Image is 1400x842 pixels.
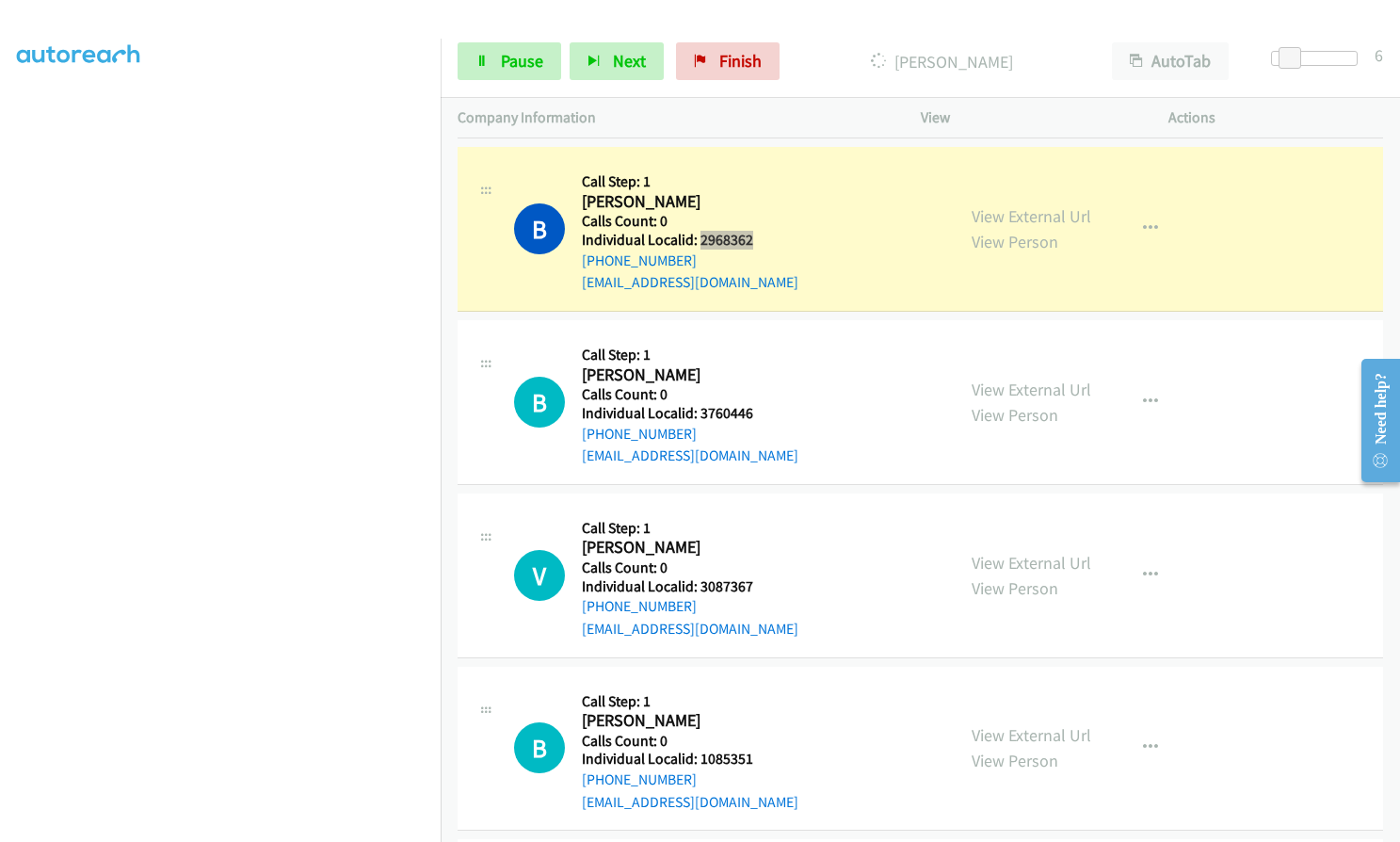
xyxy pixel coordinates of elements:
[582,385,798,404] h5: Calls Count: 0
[582,404,798,423] h5: Individual Localid: 3760446
[582,346,798,364] h5: Call Step: 1
[972,577,1058,599] a: View Person
[972,231,1058,252] a: View Person
[921,106,1135,129] p: View
[582,577,798,596] h5: Individual Localid: 3087367
[570,42,664,80] button: Next
[719,50,762,72] span: Finish
[582,770,697,788] a: [PHONE_NUMBER]
[514,377,565,428] h1: B
[514,550,565,601] div: The call is yet to be attempted
[1375,42,1383,68] div: 6
[582,793,798,811] a: [EMAIL_ADDRESS][DOMAIN_NAME]
[582,559,798,577] h5: Calls Count: 0
[676,42,780,80] a: Finish
[582,750,798,769] h5: Individual Localid: 1085351
[582,212,798,231] h5: Calls Count: 0
[972,724,1091,746] a: View External Url
[582,251,697,269] a: [PHONE_NUMBER]
[582,732,798,751] h5: Calls Count: 0
[582,692,798,711] h5: Call Step: 1
[582,172,798,191] h5: Call Step: 1
[514,722,565,773] h1: B
[972,750,1058,771] a: View Person
[514,203,565,254] h1: B
[1168,106,1383,129] p: Actions
[582,620,798,638] a: [EMAIL_ADDRESS][DOMAIN_NAME]
[582,191,798,213] h2: [PERSON_NAME]
[582,425,697,443] a: [PHONE_NUMBER]
[805,49,1078,74] p: [PERSON_NAME]
[582,537,798,559] h2: [PERSON_NAME]
[582,597,697,615] a: [PHONE_NUMBER]
[514,550,565,601] h1: V
[1112,42,1229,80] button: AutoTab
[514,377,565,428] div: The call is yet to be attempted
[972,404,1058,426] a: View Person
[582,710,798,732] h2: [PERSON_NAME]
[972,379,1091,400] a: View External Url
[1345,346,1400,495] iframe: Resource Center
[501,50,543,72] span: Pause
[582,446,798,464] a: [EMAIL_ADDRESS][DOMAIN_NAME]
[613,50,646,72] span: Next
[514,722,565,773] div: The call is yet to be attempted
[458,42,561,80] a: Pause
[458,106,887,129] p: Company Information
[582,273,798,291] a: [EMAIL_ADDRESS][DOMAIN_NAME]
[972,205,1091,227] a: View External Url
[582,364,798,386] h2: [PERSON_NAME]
[582,231,798,250] h5: Individual Localid: 2968362
[972,552,1091,574] a: View External Url
[582,519,798,538] h5: Call Step: 1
